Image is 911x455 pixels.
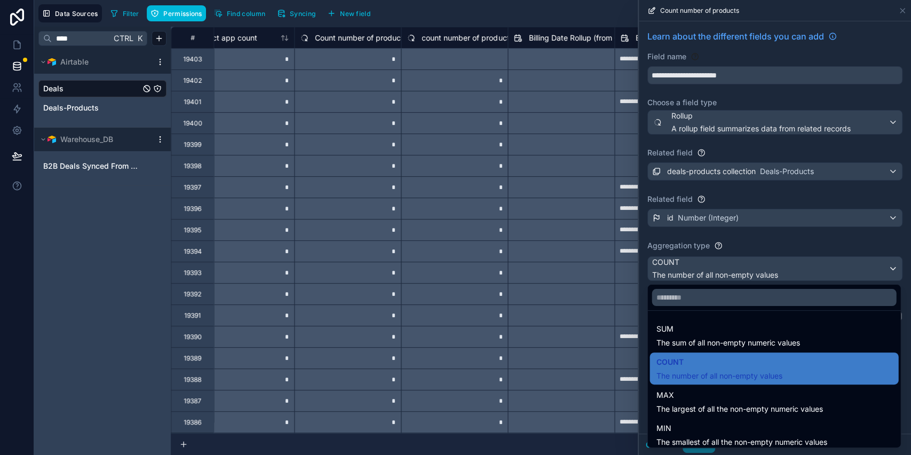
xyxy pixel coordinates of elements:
span: COUNT [656,356,782,368]
span: Syncing [290,10,315,18]
span: Permissions [163,10,202,18]
span: Deals [43,83,64,94]
span: The sum of all non-empty numeric values [656,338,799,348]
span: count number of products with price [422,33,549,43]
span: Find column [227,10,265,18]
button: New field [323,5,374,21]
span: MAX [656,389,822,402]
img: Airtable Logo [47,135,56,144]
a: Syncing [273,5,323,21]
a: Deals-Products [43,103,140,113]
button: Permissions [147,5,205,21]
div: 19403 [183,55,202,64]
span: The largest of all the non-empty numeric values [656,404,822,414]
div: B2B Deals Synced From ERP [38,158,167,175]
span: Billing Date Rollup (from CRs) [528,33,630,43]
span: Airtable [60,57,89,67]
img: Airtable Logo [47,58,56,66]
div: 19391 [184,311,201,320]
div: 19397 [184,183,201,192]
div: 19393 [184,269,201,277]
a: B2B Deals Synced From ERP [43,161,140,171]
div: 19395 [184,226,201,234]
span: SUM [656,323,799,335]
div: Deals-Products [38,99,167,116]
span: Deals-Products [43,103,99,113]
div: Deals [38,80,167,97]
span: Billing Date computed (first deal billing) (from Customer ) [635,33,834,43]
div: 19402 [183,76,202,85]
button: Airtable LogoAirtable [38,54,152,69]
div: 19389 [184,354,201,363]
div: 19396 [184,205,201,213]
button: Syncing [273,5,319,21]
span: Filter [123,10,139,18]
div: 19388 [184,375,201,384]
span: K [136,35,144,42]
button: Find column [210,5,269,21]
button: Filter [106,5,143,21]
span: act app count [208,33,257,43]
a: Deals [43,83,140,94]
span: Warehouse_DB [60,134,113,145]
div: 19390 [184,333,202,341]
div: 19401 [184,98,201,106]
div: 19398 [184,162,201,170]
span: MIN [656,422,827,435]
button: Airtable LogoWarehouse_DB [38,132,152,147]
span: The number of all non-empty values [656,371,782,381]
div: 19400 [183,119,202,128]
span: Ctrl [113,32,134,45]
div: 19399 [184,140,201,149]
div: 19392 [184,290,201,299]
div: # [179,34,205,42]
a: Permissions [147,5,210,21]
span: The smallest of all the non-empty numeric values [656,437,827,448]
span: Data Sources [55,10,98,18]
div: 19386 [184,418,201,427]
span: Count number of products [315,33,407,43]
div: 19394 [184,247,202,256]
span: New field [340,10,370,18]
div: 19387 [184,397,201,405]
button: Data Sources [38,4,102,22]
